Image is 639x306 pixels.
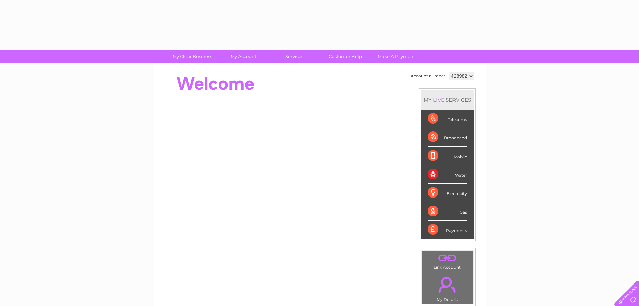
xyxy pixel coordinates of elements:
[409,70,447,82] td: Account number
[428,110,467,128] div: Telecoms
[432,97,446,103] div: LIVE
[428,221,467,239] div: Payments
[421,90,474,110] div: MY SERVICES
[421,250,473,271] td: Link Account
[423,252,471,264] a: .
[267,50,322,63] a: Services
[423,273,471,296] a: .
[428,202,467,221] div: Gas
[216,50,271,63] a: My Account
[428,184,467,202] div: Electricity
[369,50,424,63] a: Make A Payment
[428,128,467,146] div: Broadband
[421,271,473,304] td: My Details
[165,50,220,63] a: My Clear Business
[428,147,467,165] div: Mobile
[428,165,467,184] div: Water
[318,50,373,63] a: Customer Help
